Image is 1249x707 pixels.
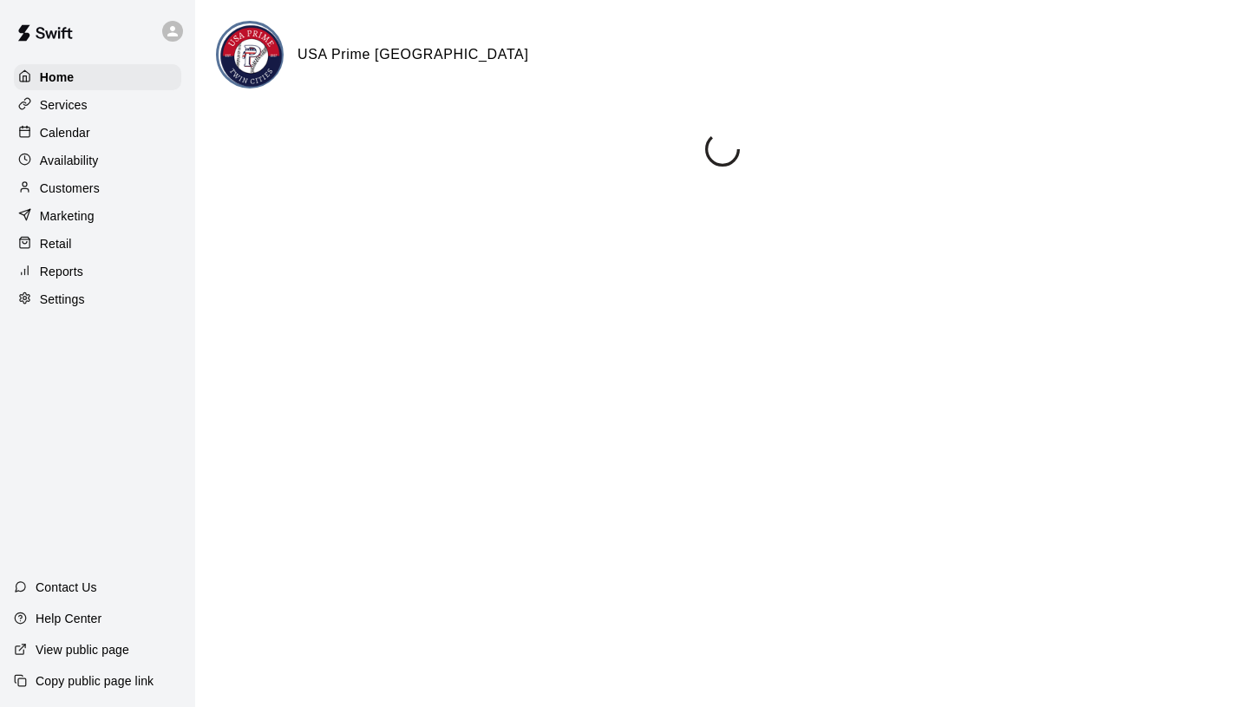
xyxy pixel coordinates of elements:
[36,610,101,627] p: Help Center
[14,203,181,229] a: Marketing
[14,175,181,201] a: Customers
[298,43,529,66] h6: USA Prime [GEOGRAPHIC_DATA]
[14,286,181,312] a: Settings
[40,291,85,308] p: Settings
[40,96,88,114] p: Services
[14,120,181,146] a: Calendar
[40,263,83,280] p: Reports
[40,207,95,225] p: Marketing
[14,64,181,90] a: Home
[219,23,284,88] img: USA Prime Twin Cities logo
[40,152,99,169] p: Availability
[14,259,181,285] a: Reports
[40,69,75,86] p: Home
[40,235,72,252] p: Retail
[36,641,129,658] p: View public page
[40,180,100,197] p: Customers
[14,147,181,173] a: Availability
[14,92,181,118] a: Services
[36,579,97,596] p: Contact Us
[36,672,154,690] p: Copy public page link
[40,124,90,141] p: Calendar
[14,231,181,257] a: Retail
